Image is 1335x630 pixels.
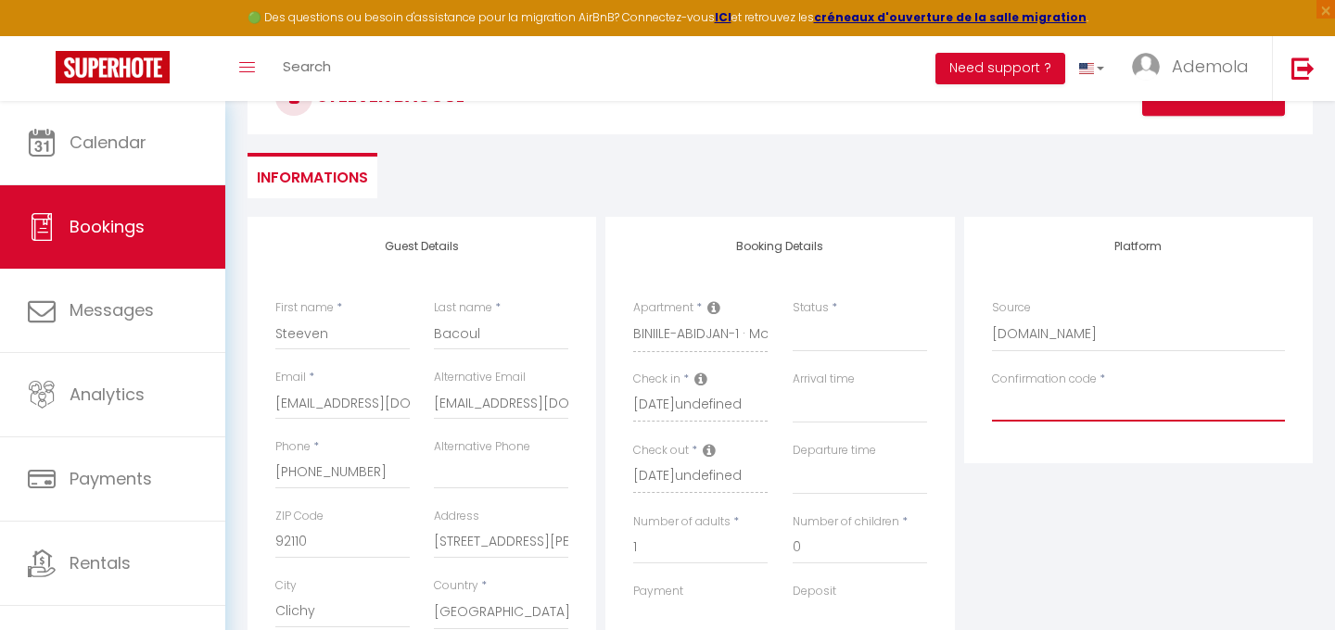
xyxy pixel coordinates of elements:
span: Search [283,57,331,76]
label: ZIP Code [275,508,324,525]
h4: Platform [992,240,1285,253]
label: City [275,577,297,595]
li: Informations [248,153,377,198]
iframe: Chat [1256,547,1321,616]
a: Search [269,36,345,101]
label: Country [434,577,478,595]
label: Apartment [633,299,693,317]
label: Arrival time [793,371,855,388]
span: Analytics [70,383,145,406]
label: Number of adults [633,513,731,531]
label: Check in [633,371,680,388]
label: Source [992,299,1031,317]
h4: Booking Details [633,240,926,253]
span: Calendar [70,131,146,154]
label: Status [793,299,829,317]
span: Bookings [70,215,145,238]
span: Ademola [1172,55,1249,78]
label: Deposit [793,583,836,600]
span: Rentals [70,551,131,574]
label: Alternative Email [434,369,526,386]
label: Number of children [793,513,899,531]
label: Check out [633,442,689,460]
a: ICI [715,9,731,25]
a: ... Ademola [1118,36,1272,101]
img: Super Booking [56,51,170,83]
label: Departure time [793,442,876,460]
button: Ouvrir le widget de chat LiveChat [15,7,70,63]
label: Phone [275,438,311,456]
img: logout [1291,57,1315,80]
a: créneaux d'ouverture de la salle migration [814,9,1087,25]
label: Alternative Phone [434,438,530,456]
label: Last name [434,299,492,317]
button: Need support ? [935,53,1065,84]
h4: Guest Details [275,240,568,253]
label: Email [275,369,306,386]
label: Confirmation code [992,371,1097,388]
img: ... [1132,53,1160,81]
label: Address [434,508,479,525]
label: First name [275,299,334,317]
span: Payments [70,467,152,490]
label: Payment [633,583,683,600]
span: Messages [70,298,154,321]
